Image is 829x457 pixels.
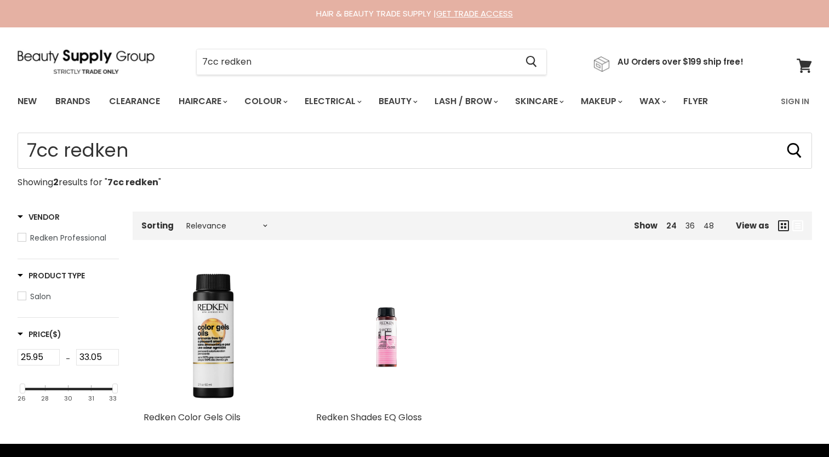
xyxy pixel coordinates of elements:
span: View as [736,221,769,230]
h3: Product Type [18,270,85,281]
input: Min Price [18,349,60,365]
form: Product [18,133,812,169]
a: 24 [666,220,677,231]
div: 28 [41,395,49,402]
span: Show [634,220,658,231]
ul: Main menu [9,85,745,117]
nav: Main [4,85,826,117]
a: Lash / Brow [426,90,505,113]
a: 36 [685,220,695,231]
iframe: Gorgias live chat messenger [774,405,818,446]
div: 26 [18,395,26,402]
h3: Vendor [18,212,60,222]
input: Max Price [76,349,119,365]
a: Colour [236,90,294,113]
p: Showing results for " " [18,178,812,187]
a: 48 [704,220,714,231]
a: Makeup [573,90,629,113]
div: - [60,349,76,369]
button: Search [517,49,546,75]
button: Search [786,142,803,159]
div: HAIR & BEAUTY TRADE SUPPLY | [4,8,826,19]
a: Clearance [101,90,168,113]
label: Sorting [141,221,174,230]
a: Skincare [507,90,570,113]
div: 31 [88,395,94,402]
span: ($) [49,329,61,340]
a: Wax [631,90,673,113]
h3: Price($) [18,329,61,340]
a: Redken Shades EQ Gloss [316,266,456,406]
span: Price [18,329,61,340]
img: Redken Color Gels Oils [144,266,283,406]
div: 30 [64,395,72,402]
input: Search [18,133,812,169]
a: Redken Shades EQ Gloss [316,411,422,424]
a: Brands [47,90,99,113]
a: Electrical [296,90,368,113]
a: Redken Color Gels Oils [144,411,241,424]
a: Sign In [774,90,816,113]
strong: 2 [53,176,59,188]
a: Redken Professional [18,232,119,244]
form: Product [196,49,547,75]
span: Salon [30,291,51,302]
a: GET TRADE ACCESS [436,8,513,19]
a: Salon [18,290,119,302]
strong: 7cc redken [107,176,158,188]
a: Haircare [170,90,234,113]
a: Beauty [370,90,424,113]
input: Search [197,49,517,75]
span: Redken Professional [30,232,106,243]
a: Flyer [675,90,716,113]
a: New [9,90,45,113]
div: 33 [109,395,117,402]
